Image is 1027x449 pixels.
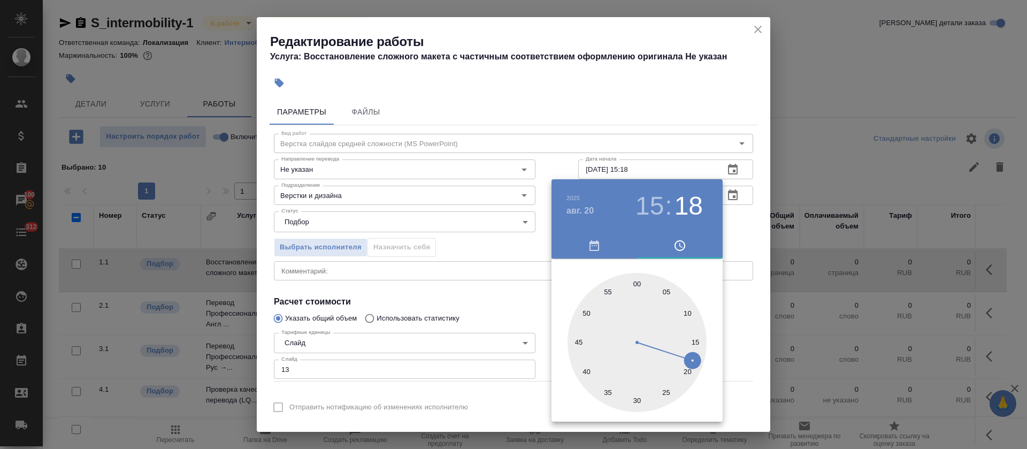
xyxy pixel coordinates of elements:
[635,191,664,221] button: 15
[675,191,703,221] button: 18
[566,195,580,201] button: 2025
[566,204,594,217] button: авг. 20
[665,191,672,221] h3: :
